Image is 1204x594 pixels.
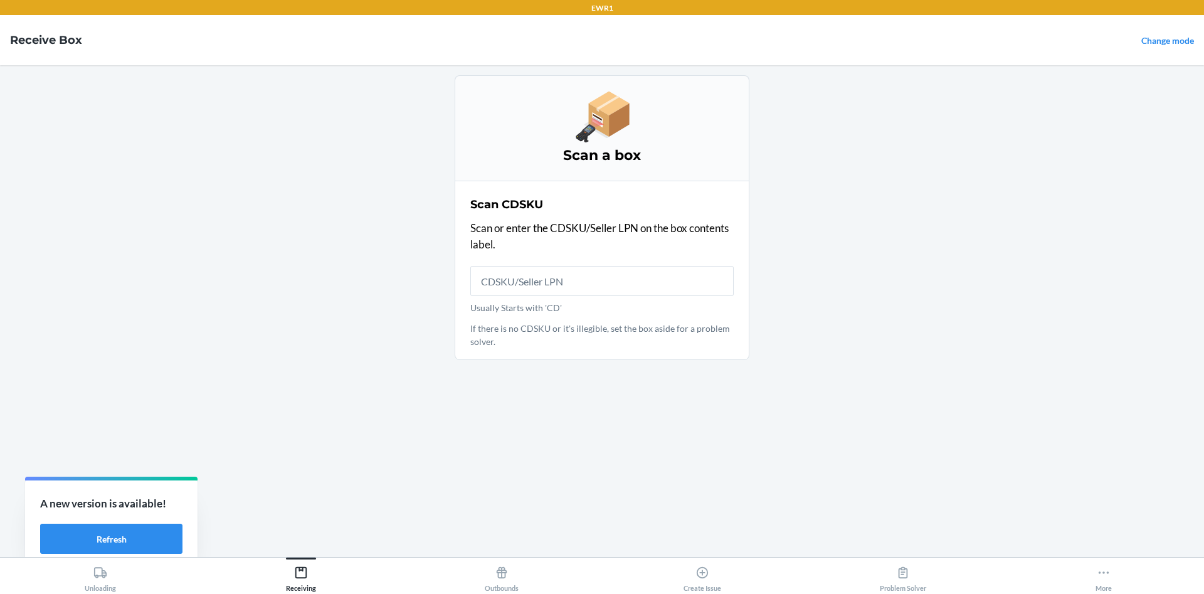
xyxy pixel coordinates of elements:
div: Problem Solver [880,561,926,592]
p: A new version is available! [40,496,182,512]
div: Create Issue [684,561,721,592]
p: If there is no CDSKU or it's illegible, set the box aside for a problem solver. [470,322,734,348]
button: Receiving [201,558,401,592]
p: Usually Starts with 'CD' [470,301,734,314]
div: Outbounds [485,561,519,592]
button: Outbounds [401,558,602,592]
div: Receiving [286,561,316,592]
div: More [1096,561,1112,592]
button: Create Issue [602,558,803,592]
button: Refresh [40,524,182,554]
h3: Scan a box [470,146,734,166]
input: Usually Starts with 'CD' [470,266,734,296]
h2: Scan CDSKU [470,196,543,213]
p: Scan or enter the CDSKU/Seller LPN on the box contents label. [470,220,734,252]
button: Problem Solver [803,558,1003,592]
p: EWR1 [591,3,613,14]
h4: Receive Box [10,32,82,48]
a: Change mode [1141,35,1194,46]
button: More [1003,558,1204,592]
div: Unloading [85,561,116,592]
